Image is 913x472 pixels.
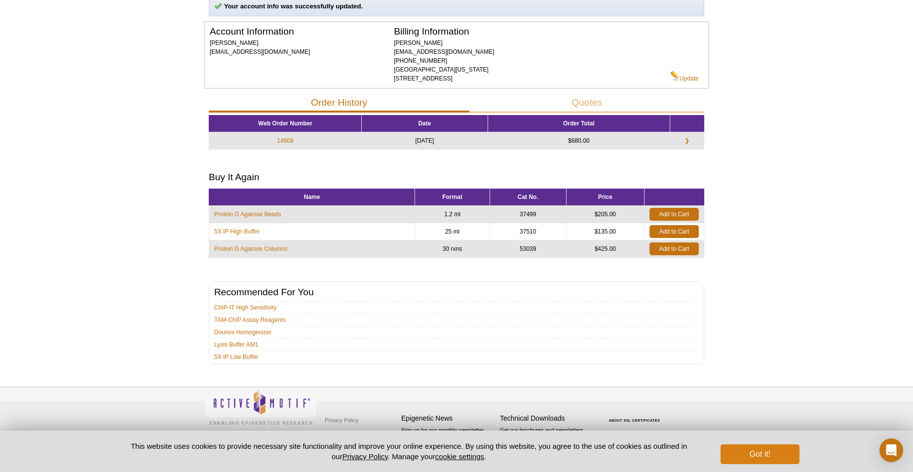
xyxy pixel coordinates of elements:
th: Date [362,115,488,132]
p: Get our brochures and newsletters, or request them by mail. [500,426,594,451]
a: Terms & Conditions [322,428,374,442]
th: Price [566,189,644,206]
button: Order History [209,94,469,113]
a: TAM-ChIP Assay Reagents [214,315,286,324]
th: Cat No. [490,189,566,206]
h2: Account Information [210,27,394,36]
p: This website uses cookies to provide necessary site functionality and improve your online experie... [114,441,704,462]
h2: Buy It Again [209,173,704,182]
th: Format [415,189,490,206]
a: Add to Cart [649,208,699,221]
a: Protein G Agarose Beads [214,210,281,219]
h2: Recommended For You [214,288,699,297]
img: Active Motif, [204,387,317,427]
a: Add to Cart [649,242,699,255]
button: Got it! [721,444,799,464]
a: ChIP-IT High Sensitivity [214,303,277,312]
td: 25 ml [415,223,490,240]
a: Dounce Homogenizer [214,328,271,337]
p: Your account info was successfully updated. [214,2,699,11]
td: 53039 [490,240,566,258]
a: 5X IP Low Buffer [214,353,259,361]
td: $205.00 [566,206,644,223]
a: Lysis Buffer AM1 [214,340,258,349]
td: 1.2 ml [415,206,490,223]
span: [PERSON_NAME] [EMAIL_ADDRESS][DOMAIN_NAME] [210,39,310,55]
a: Privacy Policy [322,413,361,428]
a: Protein G Agarose Columns [214,244,288,253]
td: 37510 [490,223,566,240]
a: Add to Cart [649,225,699,238]
a: ❯ [679,136,695,145]
th: Name [209,189,415,206]
h4: Technical Downloads [500,414,594,423]
button: Quotes [469,94,704,113]
button: cookie settings [435,452,484,461]
th: Web Order Number [209,115,362,132]
img: Edit [670,71,680,80]
td: $135.00 [566,223,644,240]
h2: Billing Information [394,27,670,36]
td: [DATE] [362,132,488,149]
p: Sign up for our monthly newsletter highlighting recent publications in the field of epigenetics. [401,426,495,460]
td: $425.00 [566,240,644,258]
td: 30 rxns [415,240,490,258]
span: [PERSON_NAME] [EMAIL_ADDRESS][DOMAIN_NAME] [PHONE_NUMBER] [GEOGRAPHIC_DATA][US_STATE] [STREET_ADD... [394,39,494,82]
a: ABOUT SSL CERTIFICATES [609,419,660,422]
a: 5X IP High Buffer [214,227,260,236]
th: Order Total [488,115,670,132]
div: Open Intercom Messenger [879,438,903,462]
table: Click to Verify - This site chose Symantec SSL for secure e-commerce and confidential communicati... [599,404,673,426]
a: 14608 [277,136,293,145]
a: Update [670,71,699,83]
td: $680.00 [488,132,670,149]
h4: Epigenetic News [401,414,495,423]
a: Privacy Policy [342,452,388,461]
td: 37499 [490,206,566,223]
